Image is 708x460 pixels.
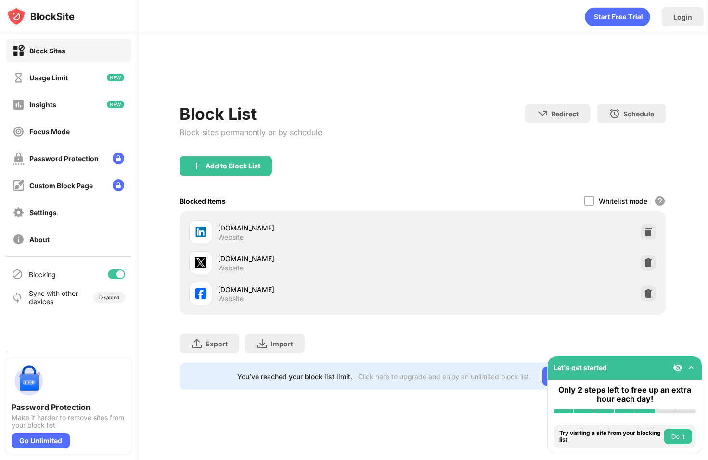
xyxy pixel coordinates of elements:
[195,257,206,268] img: favicons
[13,72,25,84] img: time-usage-off.svg
[29,289,78,306] div: Sync with other devices
[29,270,56,279] div: Blocking
[180,60,666,92] iframe: Banner
[29,181,93,190] div: Custom Block Page
[13,233,25,245] img: about-off.svg
[358,372,531,381] div: Click here to upgrade and enjoy an unlimited block list.
[554,363,607,371] div: Let's get started
[206,162,260,170] div: Add to Block List
[271,340,293,348] div: Import
[29,128,70,136] div: Focus Mode
[559,430,661,444] div: Try visiting a site from your blocking list
[99,294,119,300] div: Disabled
[218,294,244,303] div: Website
[218,254,423,264] div: [DOMAIN_NAME]
[13,206,25,218] img: settings-off.svg
[29,101,56,109] div: Insights
[195,226,206,238] img: favicons
[13,99,25,111] img: insights-off.svg
[554,385,696,404] div: Only 2 steps left to free up an extra hour each day!
[218,264,244,272] div: Website
[113,153,124,164] img: lock-menu.svg
[551,110,579,118] div: Redirect
[7,7,75,26] img: logo-blocksite.svg
[206,340,228,348] div: Export
[12,292,23,303] img: sync-icon.svg
[673,13,692,21] div: Login
[195,288,206,299] img: favicons
[12,414,125,429] div: Make it harder to remove sites from your block list
[542,367,608,386] div: Go Unlimited
[29,47,65,55] div: Block Sites
[585,7,650,26] div: animation
[113,179,124,191] img: lock-menu.svg
[29,154,99,163] div: Password Protection
[12,268,23,280] img: blocking-icon.svg
[29,208,57,217] div: Settings
[218,223,423,233] div: [DOMAIN_NAME]
[12,402,125,412] div: Password Protection
[13,179,25,192] img: customize-block-page-off.svg
[673,363,682,372] img: eye-not-visible.svg
[599,197,647,205] div: Whitelist mode
[107,74,124,81] img: new-icon.svg
[12,433,70,448] div: Go Unlimited
[29,235,50,243] div: About
[218,284,423,294] div: [DOMAIN_NAME]
[237,372,352,381] div: You’ve reached your block list limit.
[12,364,46,398] img: push-password-protection.svg
[180,128,322,137] div: Block sites permanently or by schedule
[180,104,322,124] div: Block List
[13,45,25,57] img: block-on.svg
[664,429,692,444] button: Do it
[686,363,696,372] img: omni-setup-toggle.svg
[107,101,124,108] img: new-icon.svg
[623,110,654,118] div: Schedule
[13,153,25,165] img: password-protection-off.svg
[13,126,25,138] img: focus-off.svg
[29,74,68,82] div: Usage Limit
[180,197,226,205] div: Blocked Items
[218,233,244,242] div: Website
